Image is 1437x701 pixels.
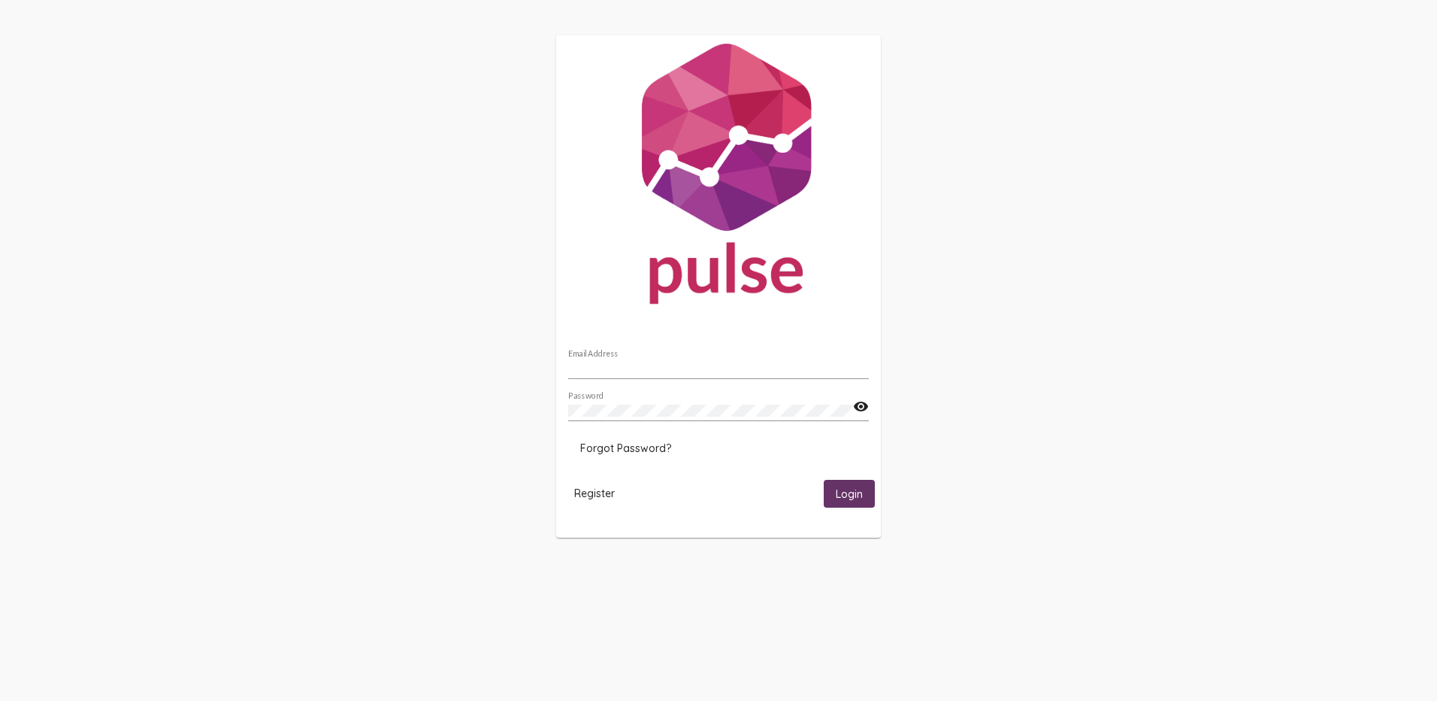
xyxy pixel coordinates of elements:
span: Register [574,487,615,500]
button: Forgot Password? [568,435,683,462]
button: Login [824,480,875,508]
button: Register [562,480,627,508]
span: Login [836,487,863,501]
span: Forgot Password? [580,442,671,455]
img: Pulse For Good Logo [556,35,881,320]
mat-icon: visibility [853,398,869,416]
